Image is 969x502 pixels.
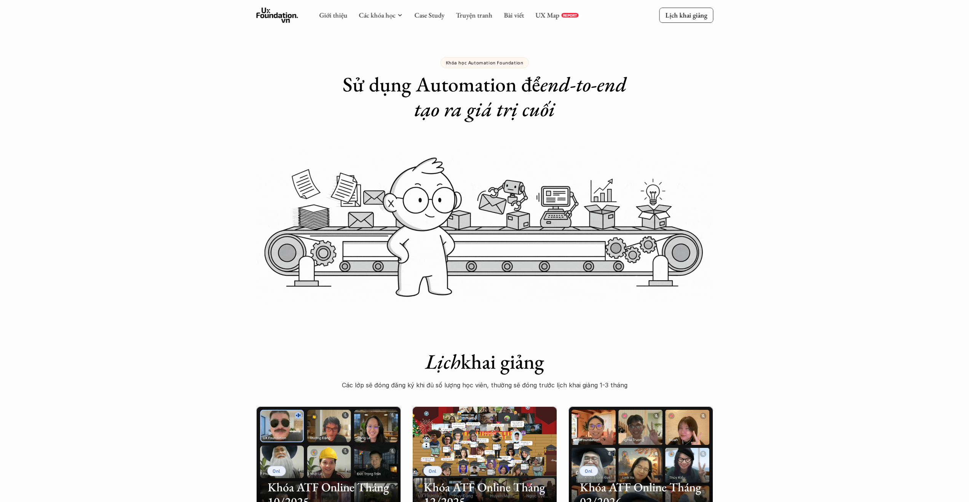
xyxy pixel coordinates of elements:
[563,13,577,18] p: REPORT
[414,71,631,122] em: end-to-end tạo ra giá trị cuối
[665,11,707,19] p: Lịch khai giảng
[425,348,461,375] em: Lịch
[535,11,559,19] a: UX Map
[414,11,444,19] a: Case Study
[504,11,524,19] a: Bài viết
[273,468,281,473] p: Onl
[659,8,713,22] a: Lịch khai giảng
[429,468,437,473] p: Onl
[332,379,637,391] p: Các lớp sẽ đóng đăng ký khi đủ số lượng học viên, thường sẽ đóng trước lịch khai giảng 1-3 tháng
[332,349,637,374] h1: khai giảng
[359,11,395,19] a: Các khóa học
[319,11,347,19] a: Giới thiệu
[456,11,492,19] a: Truyện tranh
[585,468,593,473] p: Onl
[561,13,578,18] a: REPORT
[332,72,637,122] h1: Sử dụng Automation để
[446,60,524,65] p: Khóa học Automation Foundation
